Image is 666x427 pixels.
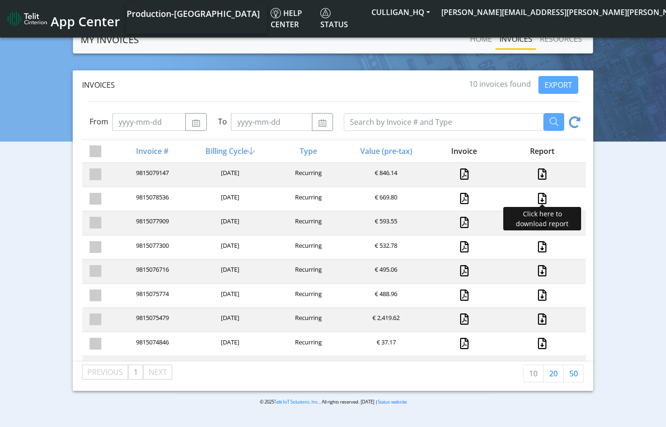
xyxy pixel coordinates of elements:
[113,265,190,278] div: 9815076716
[218,116,227,127] label: To
[271,8,281,18] img: knowledge.svg
[174,398,492,405] p: © 2025 . All rights reserved. [DATE] |
[536,30,586,48] a: RESOURCES
[231,113,312,131] input: yyyy-mm-dd
[346,313,424,326] div: € 2,419.62
[267,4,317,34] a: Help center
[346,290,424,302] div: € 488.96
[268,193,346,206] div: Recurring
[113,145,190,157] div: Invoice #
[543,365,564,382] a: 20
[8,11,47,26] img: logo-telit-cinterion-gw-new.png
[268,338,346,351] div: Recurring
[191,119,200,127] img: calendar.svg
[366,4,436,21] button: CULLIGAN_HQ
[346,241,424,254] div: € 532.78
[113,193,190,206] div: 9815078536
[190,193,268,206] div: [DATE]
[346,168,424,181] div: € 846.14
[466,30,496,48] a: Home
[87,367,123,377] span: Previous
[190,241,268,254] div: [DATE]
[274,399,319,405] a: Telit IoT Solutions, Inc.
[113,290,190,302] div: 9815075774
[190,313,268,326] div: [DATE]
[320,8,348,30] span: Status
[90,116,108,127] label: From
[126,4,259,23] a: Your current platform instance
[190,265,268,278] div: [DATE]
[344,113,544,131] input: Search by Invoice # and Type
[469,79,531,89] span: 10 invoices found
[538,76,578,94] button: EXPORT
[268,241,346,254] div: Recurring
[268,168,346,181] div: Recurring
[502,145,580,157] div: Report
[271,8,302,30] span: Help center
[134,367,138,377] span: 1
[317,4,366,34] a: Status
[113,168,190,181] div: 9815079147
[346,217,424,229] div: € 593.55
[378,399,407,405] a: Status website
[503,207,581,230] div: Click here to download report
[496,30,536,48] a: INVOICES
[8,9,119,29] a: App Center
[113,241,190,254] div: 9815077300
[268,265,346,278] div: Recurring
[113,313,190,326] div: 9815075479
[268,217,346,229] div: Recurring
[81,30,139,49] a: MY INVOICES
[346,338,424,351] div: € 37.17
[318,119,327,127] img: calendar.svg
[113,338,190,351] div: 9815074846
[112,113,186,131] input: yyyy-mm-dd
[346,193,424,206] div: € 669.80
[113,217,190,229] div: 9815077909
[346,265,424,278] div: € 495.06
[127,8,260,19] span: Production-[GEOGRAPHIC_DATA]
[82,365,173,380] ul: Pagination
[51,13,120,30] span: App Center
[190,145,268,157] div: Billing Cycle
[149,367,167,377] span: Next
[268,313,346,326] div: Recurring
[268,290,346,302] div: Recurring
[563,365,584,382] a: 50
[190,338,268,351] div: [DATE]
[82,80,115,90] span: Invoices
[320,8,331,18] img: status.svg
[346,145,424,157] div: Value (pre-tax)
[190,290,268,302] div: [DATE]
[424,145,502,157] div: Invoice
[190,217,268,229] div: [DATE]
[268,145,346,157] div: Type
[190,168,268,181] div: [DATE]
